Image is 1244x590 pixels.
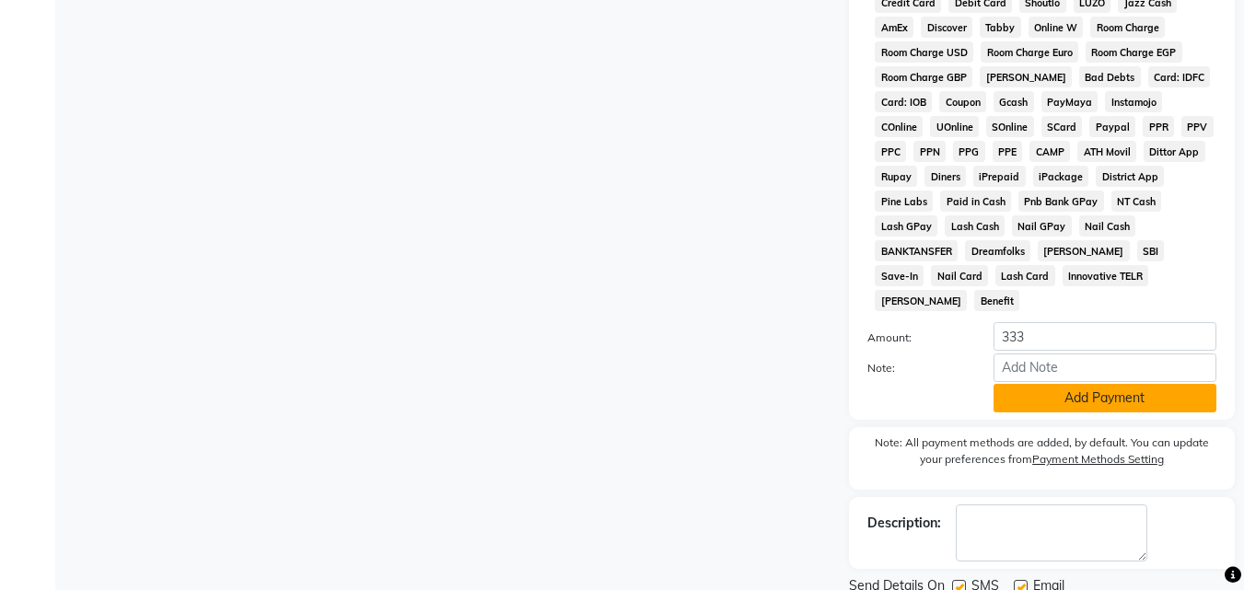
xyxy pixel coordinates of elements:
span: Nail GPay [1012,215,1072,237]
span: PPN [913,141,946,162]
span: BANKTANSFER [875,240,958,261]
label: Amount: [854,330,979,346]
span: Pnb Bank GPay [1018,191,1104,212]
span: PPC [875,141,906,162]
span: Pine Labs [875,191,933,212]
label: Note: [854,360,979,376]
span: Lash GPay [875,215,937,237]
span: Nail Card [931,265,988,286]
span: Room Charge Euro [981,41,1078,63]
span: Tabby [980,17,1021,38]
span: AmEx [875,17,913,38]
span: Card: IDFC [1148,66,1211,87]
span: District App [1096,166,1164,187]
span: Bad Debts [1079,66,1141,87]
span: Dreamfolks [965,240,1030,261]
span: PPE [993,141,1023,162]
span: Room Charge GBP [875,66,972,87]
span: Lash Cash [945,215,1005,237]
span: SOnline [986,116,1034,137]
input: Amount [994,322,1216,351]
span: Room Charge USD [875,41,973,63]
span: [PERSON_NAME] [980,66,1072,87]
span: iPrepaid [973,166,1026,187]
span: Gcash [994,91,1034,112]
label: Payment Methods Setting [1032,451,1164,468]
span: Paid in Cash [940,191,1011,212]
span: Diners [924,166,966,187]
label: Note: All payment methods are added, by default. You can update your preferences from [867,434,1216,475]
span: COnline [875,116,923,137]
button: Add Payment [994,384,1216,412]
input: Add Note [994,353,1216,382]
span: PayMaya [1041,91,1099,112]
span: Benefit [974,290,1019,311]
span: Save-In [875,265,924,286]
span: Room Charge EGP [1086,41,1182,63]
span: ATH Movil [1077,141,1136,162]
span: PPV [1181,116,1214,137]
span: Lash Card [995,265,1055,286]
span: Coupon [939,91,986,112]
span: SBI [1137,240,1165,261]
span: UOnline [930,116,979,137]
span: PPG [953,141,985,162]
span: Rupay [875,166,917,187]
span: Room Charge [1090,17,1165,38]
span: Paypal [1089,116,1135,137]
span: Discover [921,17,972,38]
span: Innovative TELR [1063,265,1149,286]
span: NT Cash [1111,191,1162,212]
span: Nail Cash [1079,215,1136,237]
span: Card: IOB [875,91,932,112]
span: iPackage [1033,166,1089,187]
span: Dittor App [1144,141,1205,162]
span: [PERSON_NAME] [1038,240,1130,261]
span: [PERSON_NAME] [875,290,967,311]
span: PPR [1143,116,1174,137]
span: SCard [1041,116,1083,137]
span: CAMP [1029,141,1070,162]
span: Online W [1029,17,1084,38]
div: Description: [867,514,941,533]
span: Instamojo [1105,91,1162,112]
